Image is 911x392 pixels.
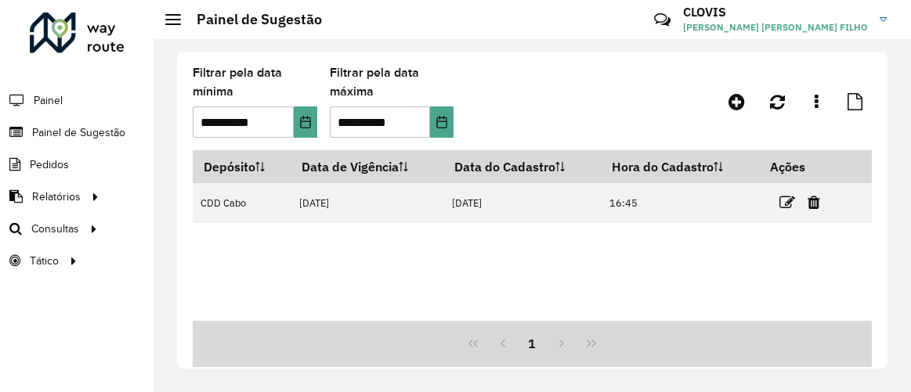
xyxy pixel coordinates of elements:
span: Painel de Sugestão [32,124,125,141]
td: [DATE] [291,183,444,223]
button: Choose Date [430,106,454,138]
span: Relatórios [32,189,81,205]
th: Data do Cadastro [444,150,602,183]
td: CDD Cabo [193,183,291,223]
th: Ações [759,150,853,183]
button: 1 [518,329,548,358]
h3: CLOVIS [683,5,868,20]
span: Tático [30,253,59,269]
button: Choose Date [294,106,317,138]
label: Filtrar pela data máxima [330,63,454,101]
a: Editar [779,192,795,213]
span: [PERSON_NAME] [PERSON_NAME] FILHO [683,20,868,34]
th: Depósito [193,150,291,183]
th: Data de Vigência [291,150,444,183]
td: [DATE] [444,183,602,223]
a: Excluir [808,192,820,213]
span: Consultas [31,221,79,237]
th: Hora do Cadastro [601,150,759,183]
label: Filtrar pela data mínima [193,63,317,101]
span: Pedidos [30,156,69,173]
a: Contato Rápido [645,3,679,37]
h2: Painel de Sugestão [181,11,322,28]
span: Painel [34,92,63,109]
td: 16:45 [601,183,759,223]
